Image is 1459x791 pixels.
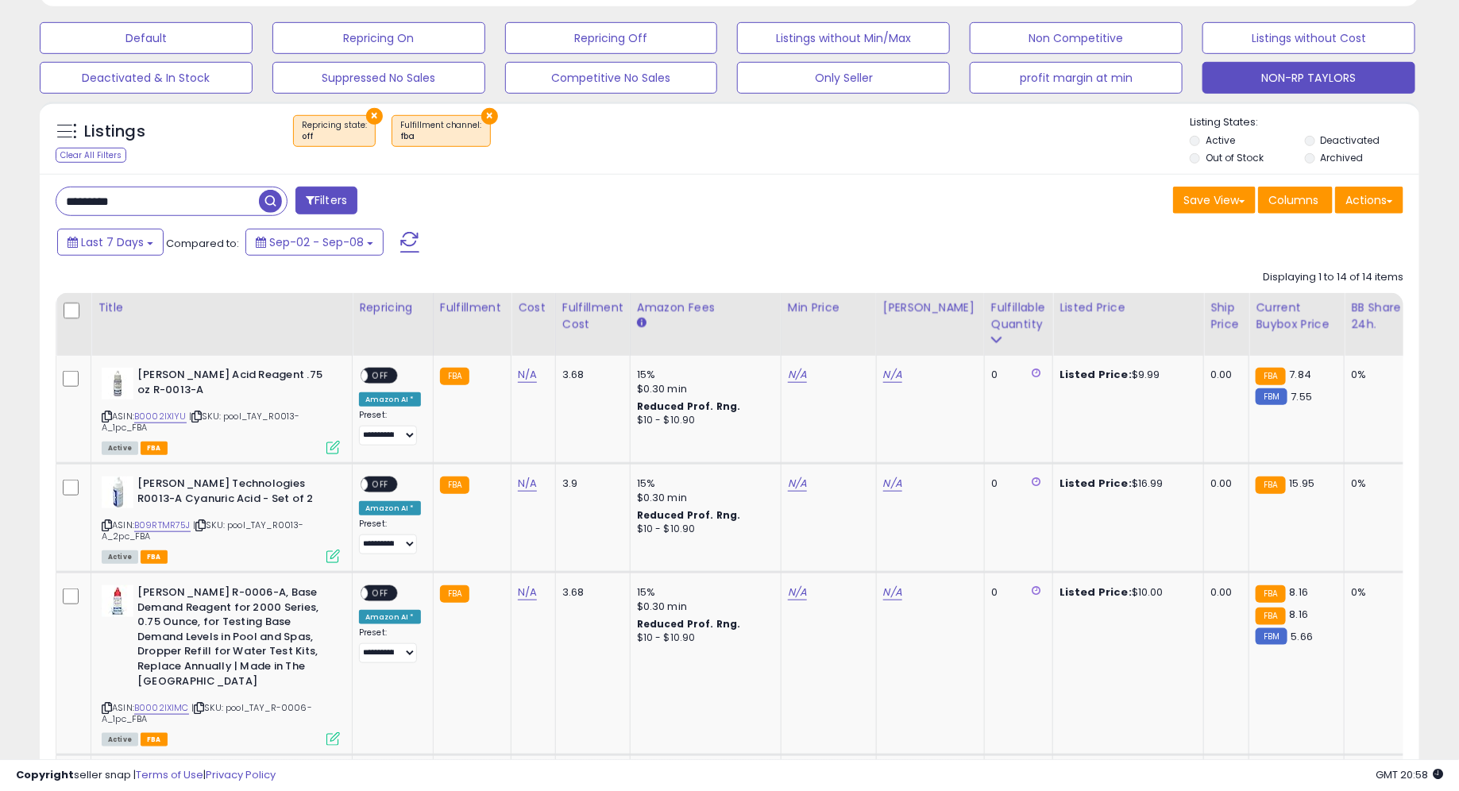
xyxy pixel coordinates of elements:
button: Listings without Min/Max [737,22,950,54]
small: FBA [440,585,469,603]
div: Preset: [359,519,421,554]
a: N/A [518,367,537,383]
div: Amazon AI * [359,392,421,407]
span: 8.16 [1290,585,1309,600]
div: Amazon AI * [359,501,421,515]
div: 15% [637,585,769,600]
button: Deactivated & In Stock [40,62,253,94]
b: Reduced Prof. Rng. [637,399,741,413]
span: Compared to: [166,236,239,251]
button: Actions [1335,187,1403,214]
div: Amazon AI * [359,610,421,624]
span: 7.55 [1291,389,1313,404]
span: | SKU: pool_TAY_R0013-A_1pc_FBA [102,410,300,434]
div: 0 [991,585,1040,600]
div: $9.99 [1060,368,1191,382]
div: Ship Price [1210,299,1242,333]
button: Only Seller [737,62,950,94]
span: Fulfillment channel : [400,119,482,143]
button: Competitive No Sales [505,62,718,94]
small: FBA [1256,368,1285,385]
small: FBM [1256,388,1287,405]
span: FBA [141,733,168,747]
b: Reduced Prof. Rng. [637,617,741,631]
b: Reduced Prof. Rng. [637,508,741,522]
span: Repricing state : [302,119,367,143]
button: Last 7 Days [57,229,164,256]
small: FBA [440,368,469,385]
div: off [302,131,367,142]
div: 3.68 [562,585,618,600]
div: Amazon Fees [637,299,774,316]
button: NON-RP TAYLORS [1202,62,1415,94]
div: Preset: [359,410,421,446]
div: 0% [1351,368,1403,382]
div: $10 - $10.90 [637,631,769,645]
a: N/A [883,476,902,492]
span: 7.84 [1290,367,1312,382]
button: Suppressed No Sales [272,62,485,94]
button: profit margin at min [970,62,1183,94]
span: OFF [368,369,393,383]
div: Fulfillable Quantity [991,299,1046,333]
span: 8.16 [1290,607,1309,622]
span: 5.66 [1291,629,1314,644]
div: Listed Price [1060,299,1197,316]
div: Fulfillment [440,299,504,316]
img: 41uhqK3bGFL._SL40_.jpg [102,368,133,399]
span: FBA [141,550,168,564]
button: × [481,108,498,125]
strong: Copyright [16,767,74,782]
a: Privacy Policy [206,767,276,782]
span: | SKU: pool_TAY_R-0006-A_1pc_FBA [102,701,312,725]
div: 15% [637,477,769,491]
div: Clear All Filters [56,148,126,163]
a: B0002IXIYU [134,410,187,423]
a: N/A [518,476,537,492]
span: Columns [1268,192,1318,208]
b: [PERSON_NAME] R-0006-A, Base Demand Reagent for 2000 Series, 0.75 Ounce, for Testing Base Demand ... [137,585,330,693]
div: ASIN: [102,585,340,744]
small: FBA [440,477,469,494]
label: Deactivated [1321,133,1380,147]
button: × [366,108,383,125]
div: Title [98,299,345,316]
img: 41oUH3X-99L._SL40_.jpg [102,477,133,508]
b: [PERSON_NAME] Acid Reagent .75 oz R-0013-A [137,368,330,401]
div: fba [400,131,482,142]
b: Listed Price: [1060,476,1132,491]
div: ASIN: [102,477,340,561]
button: Filters [295,187,357,214]
div: 15% [637,368,769,382]
span: OFF [368,478,393,492]
div: [PERSON_NAME] [883,299,978,316]
p: Listing States: [1190,115,1419,130]
button: Repricing On [272,22,485,54]
div: Cost [518,299,549,316]
img: 41unKEhXZ0L._SL40_.jpg [102,585,133,617]
button: Non Competitive [970,22,1183,54]
small: FBA [1256,585,1285,603]
span: OFF [368,587,393,600]
div: 3.9 [562,477,618,491]
div: Repricing [359,299,427,316]
button: Sep-02 - Sep-08 [245,229,384,256]
a: B09RTMR75J [134,519,191,532]
div: $10 - $10.90 [637,523,769,536]
span: All listings currently available for purchase on Amazon [102,733,138,747]
span: FBA [141,442,168,455]
div: $10.00 [1060,585,1191,600]
a: N/A [883,585,902,600]
div: $10 - $10.90 [637,414,769,427]
button: Columns [1258,187,1333,214]
b: [PERSON_NAME] Technologies R0013-A Cyanuric Acid - Set of 2 [137,477,330,510]
h5: Listings [84,121,145,143]
div: Fulfillment Cost [562,299,623,333]
a: N/A [518,585,537,600]
div: Min Price [788,299,870,316]
div: $0.30 min [637,382,769,396]
div: Current Buybox Price [1256,299,1337,333]
small: FBM [1256,628,1287,645]
span: 2025-09-16 20:58 GMT [1376,767,1443,782]
button: Default [40,22,253,54]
